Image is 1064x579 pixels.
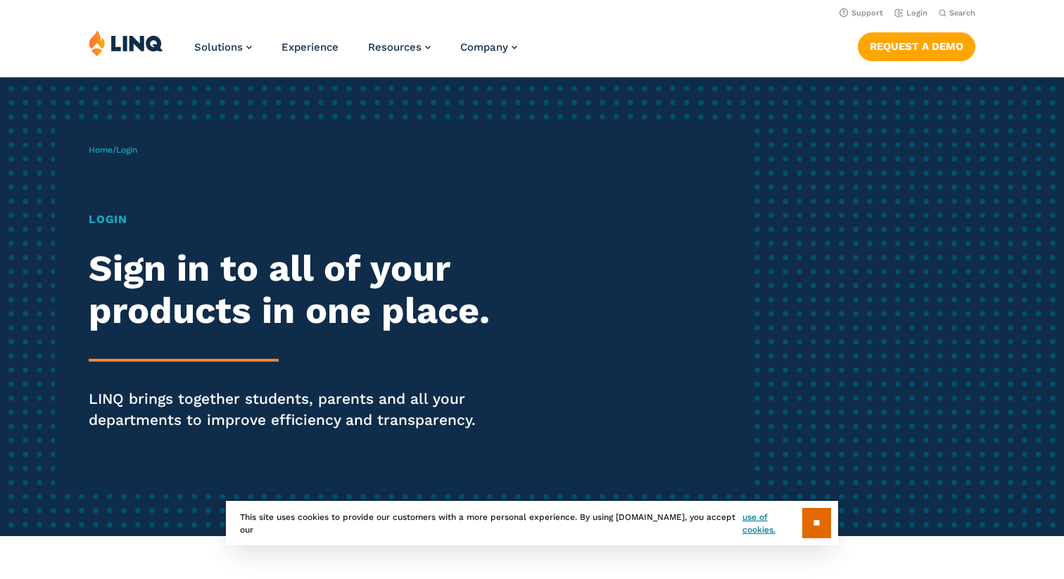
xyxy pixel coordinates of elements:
span: Search [949,8,975,18]
h2: Sign in to all of your products in one place. [89,248,499,332]
a: Resources [368,41,431,53]
nav: Button Navigation [858,30,975,61]
a: use of cookies. [742,511,802,536]
a: Solutions [194,41,252,53]
a: Login [894,8,927,18]
span: Resources [368,41,422,53]
p: LINQ brings together students, parents and all your departments to improve efficiency and transpa... [89,388,499,431]
nav: Primary Navigation [194,30,517,76]
div: This site uses cookies to provide our customers with a more personal experience. By using [DOMAIN... [226,501,838,545]
a: Experience [281,41,338,53]
span: Solutions [194,41,243,53]
span: / [89,145,137,155]
a: Request a Demo [858,32,975,61]
img: LINQ | K‑12 Software [89,30,163,56]
h1: Login [89,211,499,228]
button: Open Search Bar [939,8,975,18]
a: Home [89,145,113,155]
a: Company [460,41,517,53]
span: Company [460,41,508,53]
a: Support [840,8,883,18]
span: Login [116,145,137,155]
